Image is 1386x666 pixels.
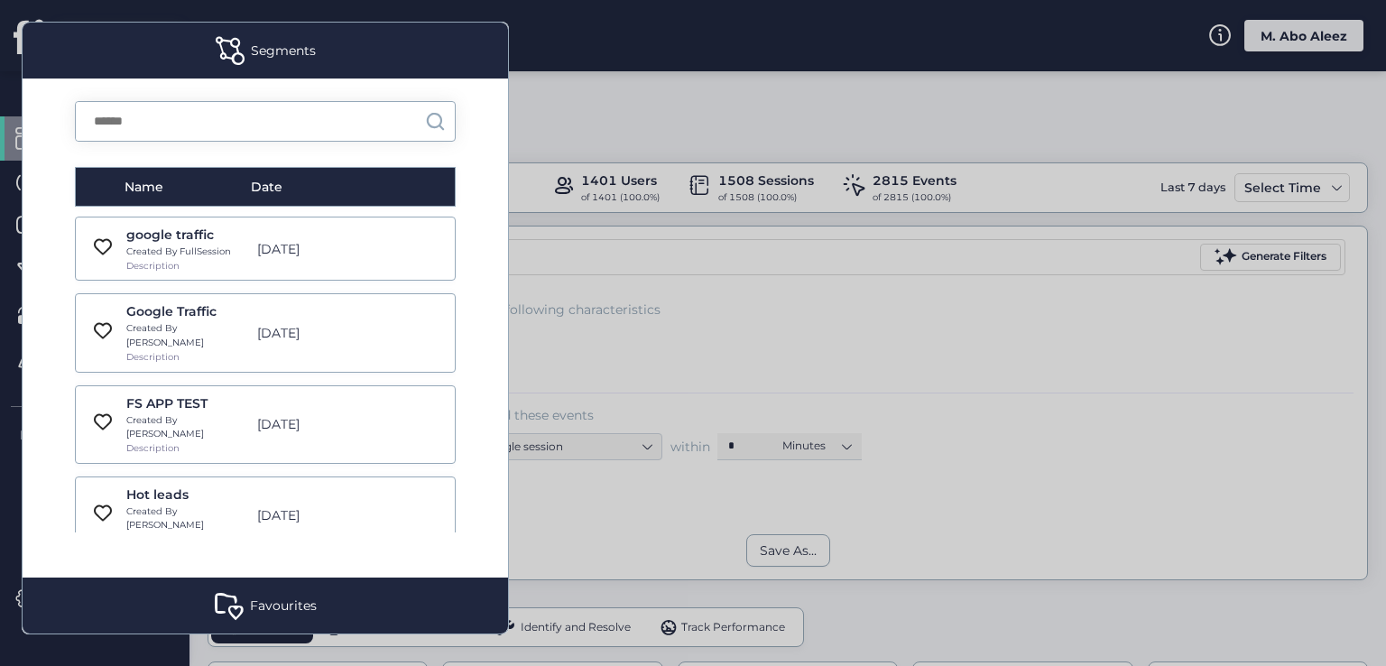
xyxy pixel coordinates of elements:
[126,441,176,456] div: Description
[126,413,247,441] div: Created By [PERSON_NAME]
[126,321,247,349] div: Created By [PERSON_NAME]
[248,239,376,259] div: [DATE]
[248,505,376,525] div: [DATE]
[251,41,316,60] div: Segments
[126,393,247,413] div: FS APP TEST
[125,177,250,197] div: Name
[251,177,388,197] div: Date
[126,259,176,273] div: Description
[126,485,247,504] div: Hot leads
[248,323,376,343] div: [DATE]
[248,414,376,434] div: [DATE]
[23,578,508,634] div: Favourites
[126,350,176,365] div: Description
[250,596,317,615] div: Favourites
[23,23,508,79] div: Segments
[126,504,247,532] div: Created By [PERSON_NAME]
[126,225,247,245] div: google traffic
[126,245,247,259] div: Created By FullSession
[126,301,247,321] div: Google Traffic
